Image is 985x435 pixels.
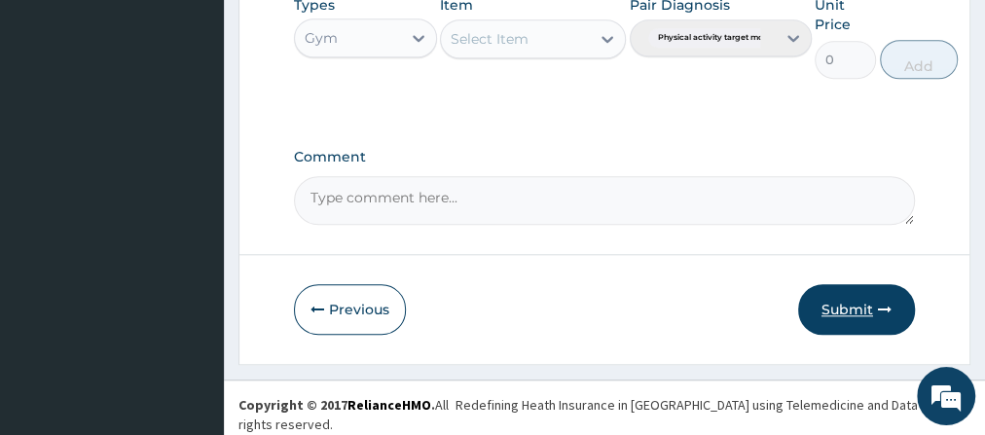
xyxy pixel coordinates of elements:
div: Redefining Heath Insurance in [GEOGRAPHIC_DATA] using Telemedicine and Data Science! [456,395,970,415]
div: Chat with us now [101,109,327,134]
img: d_794563401_company_1708531726252_794563401 [36,97,79,146]
textarea: Type your message and hit 'Enter' [10,256,371,324]
a: RelianceHMO [347,396,431,414]
label: Comment [294,149,915,165]
button: Submit [798,284,915,335]
div: Select Item [451,29,529,49]
div: Gym [305,28,338,48]
span: We're online! [113,107,269,304]
div: Minimize live chat window [319,10,366,56]
button: Previous [294,284,406,335]
button: Add [880,40,958,79]
strong: Copyright © 2017 . [238,396,435,414]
